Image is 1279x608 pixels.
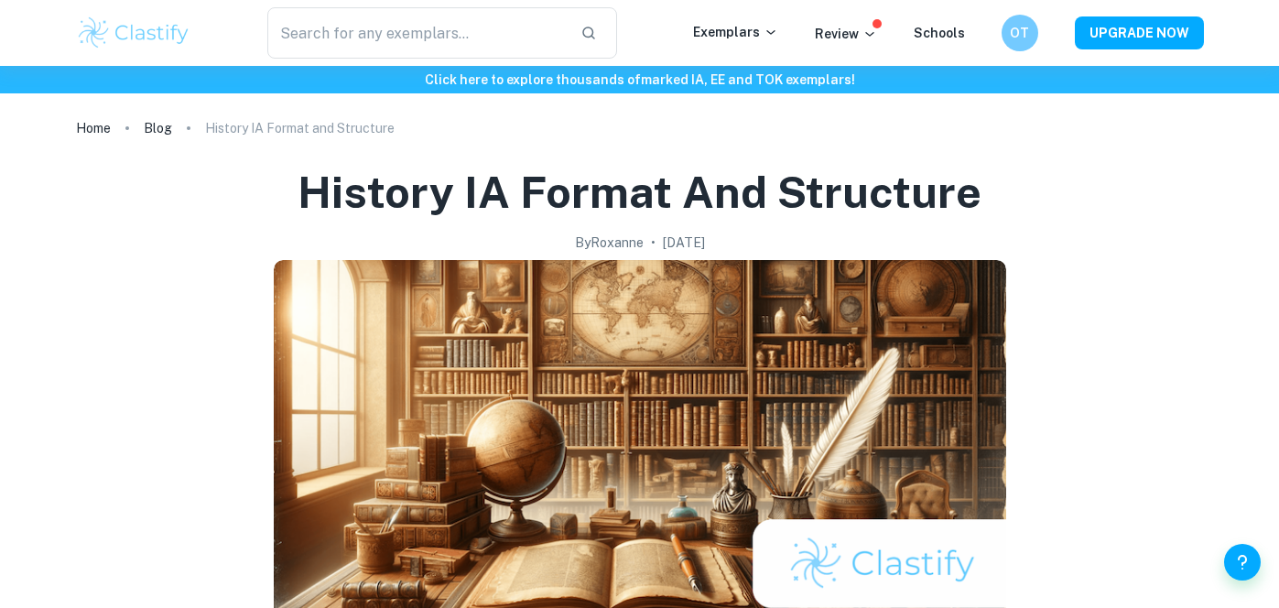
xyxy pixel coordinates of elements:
[815,24,877,44] p: Review
[651,233,656,253] p: •
[205,118,395,138] p: History IA Format and Structure
[914,26,965,40] a: Schools
[1002,15,1038,51] button: OT
[298,163,981,222] h1: History IA Format and Structure
[693,22,778,42] p: Exemplars
[575,233,644,253] h2: By Roxanne
[663,233,705,253] h2: [DATE]
[1009,23,1030,43] h6: OT
[76,115,111,141] a: Home
[267,7,567,59] input: Search for any exemplars...
[1224,544,1261,581] button: Help and Feedback
[144,115,172,141] a: Blog
[1075,16,1204,49] button: UPGRADE NOW
[4,70,1275,90] h6: Click here to explore thousands of marked IA, EE and TOK exemplars !
[76,15,192,51] img: Clastify logo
